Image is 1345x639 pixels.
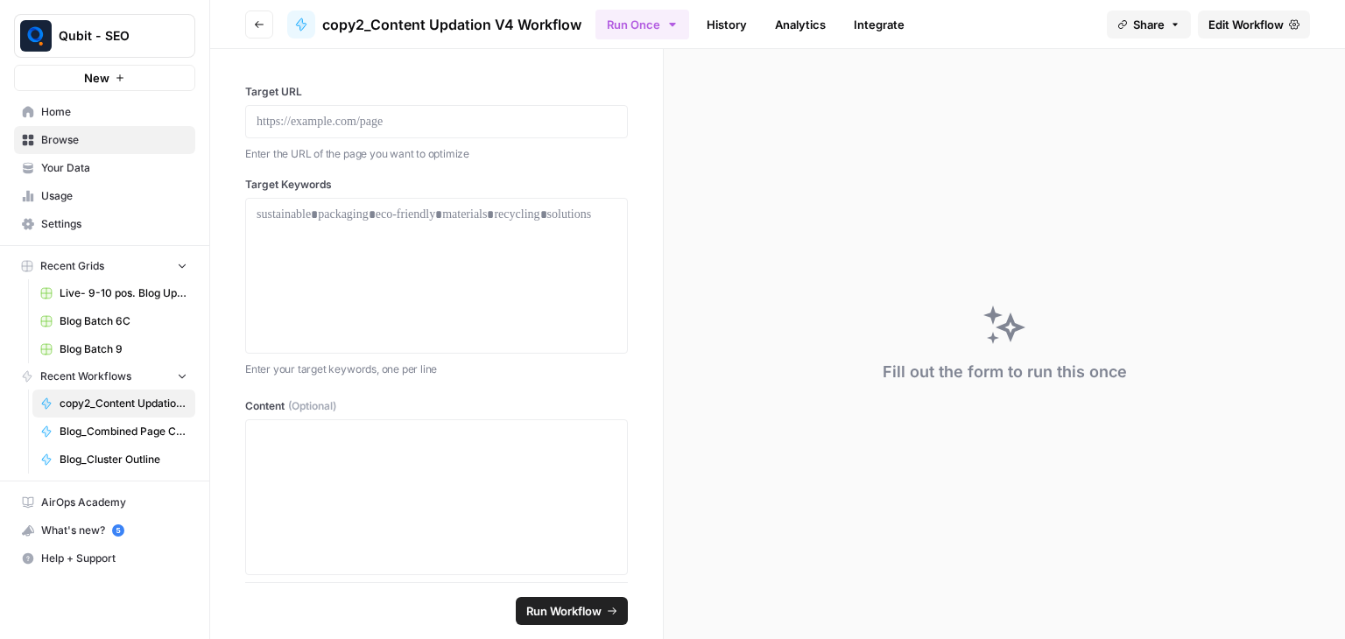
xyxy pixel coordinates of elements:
label: Target Keywords [245,177,628,193]
span: Blog Batch 6C [60,313,187,329]
a: copy2_Content Updation V4 Workflow [32,390,195,418]
label: Target URL [245,84,628,100]
a: Analytics [764,11,836,39]
span: Settings [41,216,187,232]
span: (Optional) [288,398,336,414]
a: Live- 9-10 pos. Blog Updates Grid [32,279,195,307]
button: Recent Grids [14,253,195,279]
span: New [84,69,109,87]
button: Help + Support [14,544,195,572]
button: New [14,65,195,91]
span: Blog_Combined Page Content analysis v2 [60,424,187,439]
span: Qubit - SEO [59,27,165,45]
button: Workspace: Qubit - SEO [14,14,195,58]
img: Qubit - SEO Logo [20,20,52,52]
div: What's new? [15,517,194,544]
a: Settings [14,210,195,238]
p: Enter the URL of the page you want to optimize [245,145,628,163]
a: Integrate [843,11,915,39]
button: Run Once [595,10,689,39]
a: Your Data [14,154,195,182]
text: 5 [116,526,120,535]
a: Usage [14,182,195,210]
span: Recent Grids [40,258,104,274]
span: Live- 9-10 pos. Blog Updates Grid [60,285,187,301]
button: What's new? 5 [14,516,195,544]
a: History [696,11,757,39]
span: Edit Workflow [1208,16,1284,33]
span: AirOps Academy [41,495,187,510]
span: copy2_Content Updation V4 Workflow [60,396,187,411]
a: AirOps Academy [14,488,195,516]
span: Share [1133,16,1165,33]
p: Enter your target keywords, one per line [245,361,628,378]
button: Share [1107,11,1191,39]
a: Home [14,98,195,126]
a: Edit Workflow [1198,11,1310,39]
a: Blog Batch 6C [32,307,195,335]
a: Blog_Cluster Outline [32,446,195,474]
label: Content [245,398,628,414]
span: Home [41,104,187,120]
span: Usage [41,188,187,204]
span: Your Data [41,160,187,176]
a: Browse [14,126,195,154]
button: Run Workflow [516,597,628,625]
a: copy2_Content Updation V4 Workflow [287,11,581,39]
span: Run Workflow [526,602,602,620]
a: Blog_Combined Page Content analysis v2 [32,418,195,446]
span: Blog Batch 9 [60,341,187,357]
a: 5 [112,524,124,537]
div: Fill out the form to run this once [883,360,1127,384]
span: Blog_Cluster Outline [60,452,187,467]
span: Browse [41,132,187,148]
span: Recent Workflows [40,369,131,384]
span: copy2_Content Updation V4 Workflow [322,14,581,35]
a: Blog Batch 9 [32,335,195,363]
button: Recent Workflows [14,363,195,390]
span: Help + Support [41,551,187,566]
